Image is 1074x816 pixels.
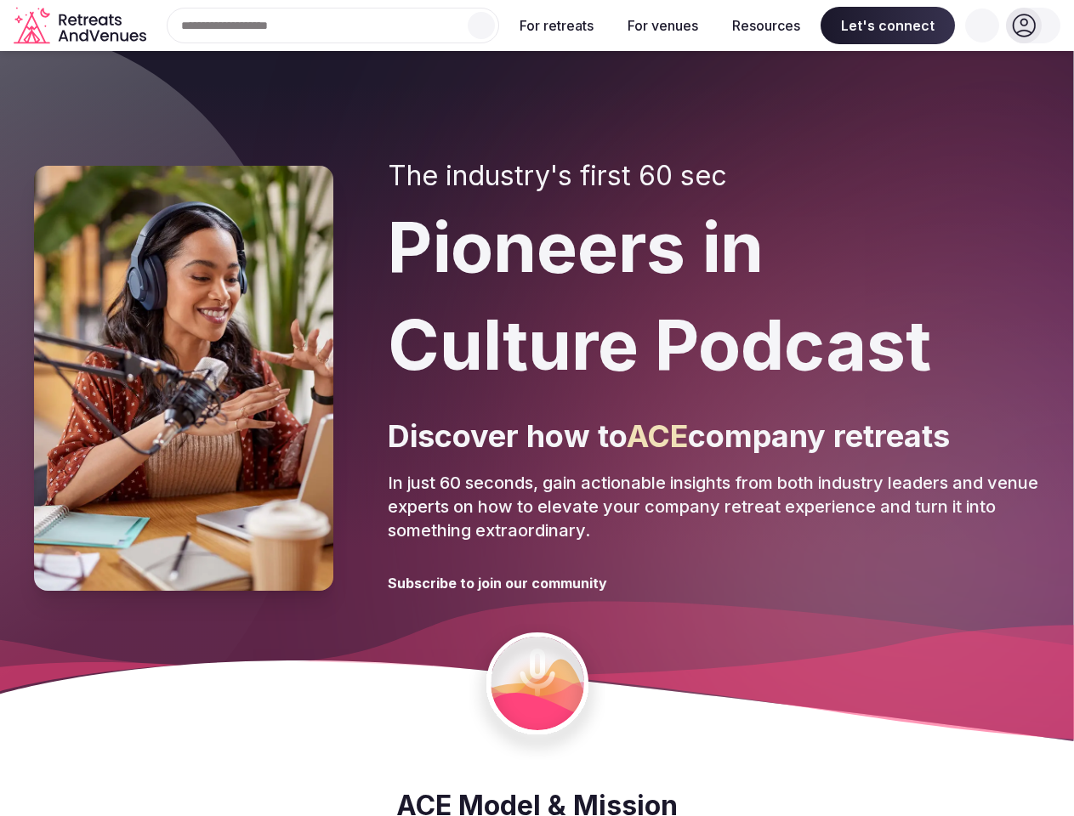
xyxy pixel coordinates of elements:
[388,471,1040,542] p: In just 60 seconds, gain actionable insights from both industry leaders and venue experts on how ...
[719,7,814,44] button: Resources
[388,160,1040,192] h2: The industry's first 60 sec
[627,417,688,455] span: ACE
[14,7,150,45] a: Visit the homepage
[821,7,955,44] span: Let's connect
[14,7,150,45] svg: Retreats and Venues company logo
[614,7,712,44] button: For venues
[506,7,607,44] button: For retreats
[388,199,1040,394] h1: Pioneers in Culture Podcast
[34,166,333,591] img: Pioneers in Culture Podcast
[388,415,1040,457] p: Discover how to company retreats
[388,574,607,592] h3: Subscribe to join our community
